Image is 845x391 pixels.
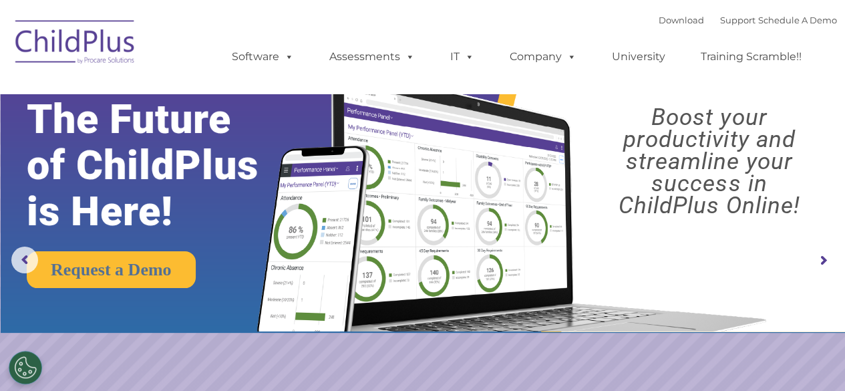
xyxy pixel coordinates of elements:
[27,96,297,235] rs-layer: The Future of ChildPlus is Here!
[659,15,704,25] a: Download
[316,43,428,70] a: Assessments
[9,11,142,78] img: ChildPlus by Procare Solutions
[496,43,590,70] a: Company
[9,351,42,384] button: Cookies Settings
[720,15,755,25] a: Support
[599,43,679,70] a: University
[437,43,488,70] a: IT
[687,43,815,70] a: Training Scramble!!
[186,143,242,153] span: Phone number
[27,251,196,288] a: Request a Demo
[584,106,834,217] rs-layer: Boost your productivity and streamline your success in ChildPlus Online!
[659,15,837,25] font: |
[186,88,226,98] span: Last name
[758,15,837,25] a: Schedule A Demo
[218,43,307,70] a: Software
